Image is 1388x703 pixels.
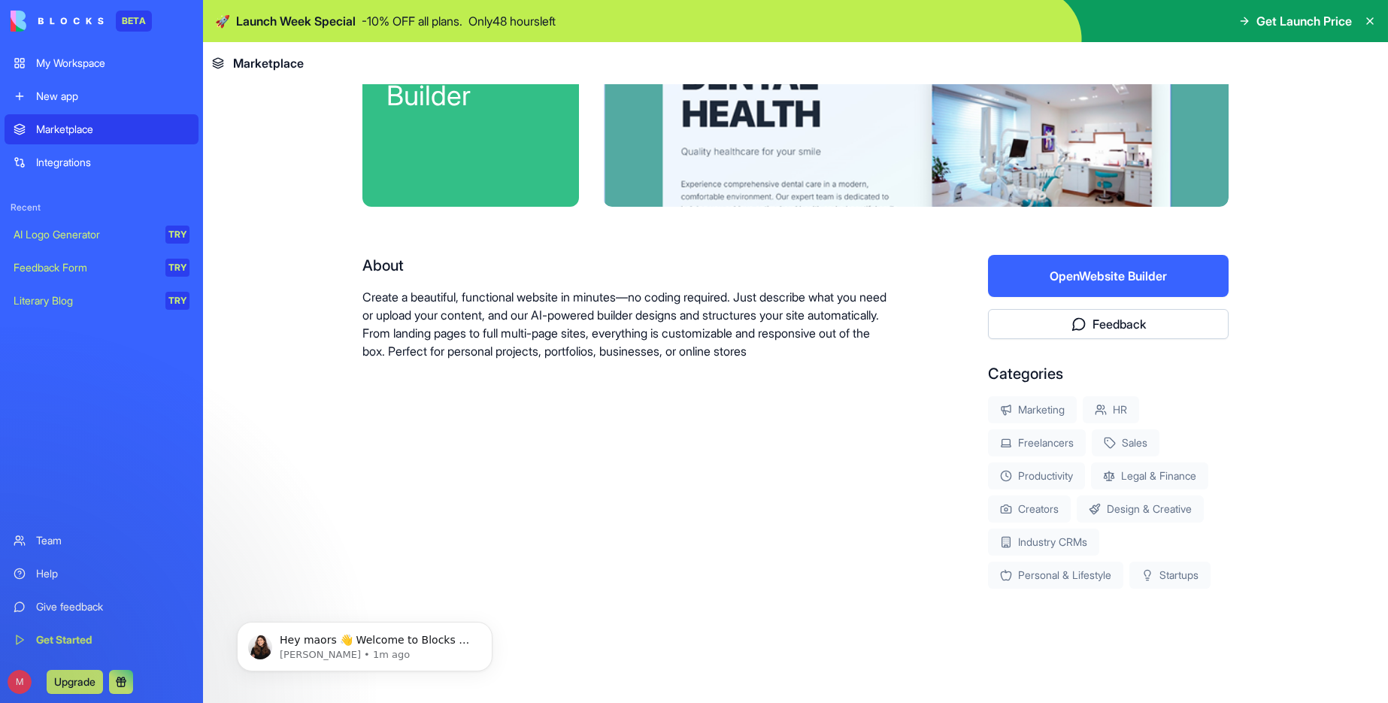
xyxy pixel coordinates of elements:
div: Give feedback [36,599,189,614]
a: Get Started [5,625,199,655]
div: Marketplace [36,122,189,137]
a: Team [5,526,199,556]
div: Freelancers [988,429,1086,456]
div: New app [36,89,189,104]
iframe: Intercom notifications message [214,590,515,695]
div: About [362,255,892,276]
div: Feedback Form [14,260,155,275]
div: HR [1083,396,1139,423]
div: Get Started [36,632,189,647]
span: M [8,670,32,694]
a: Marketplace [5,114,199,144]
button: OpenWebsite Builder [988,255,1229,297]
div: TRY [165,226,189,244]
div: Marketing [988,396,1077,423]
div: Sales [1092,429,1159,456]
a: Upgrade [47,674,103,689]
div: Literary Blog [14,293,155,308]
div: Design & Creative [1077,495,1204,523]
button: Feedback [988,309,1229,339]
a: BETA [11,11,152,32]
div: Personal & Lifestyle [988,562,1123,589]
div: Productivity [988,462,1085,489]
span: Recent [5,202,199,214]
div: Creators [988,495,1071,523]
div: My Workspace [36,56,189,71]
p: - 10 % OFF all plans. [362,12,462,30]
div: Startups [1129,562,1211,589]
span: Get Launch Price [1256,12,1352,30]
div: Integrations [36,155,189,170]
a: Feedback FormTRY [5,253,199,283]
p: Only 48 hours left [468,12,556,30]
a: Integrations [5,147,199,177]
div: Industry CRMs [988,529,1099,556]
span: Launch Week Special [236,12,356,30]
div: Help [36,566,189,581]
span: 🚀 [215,12,230,30]
span: Marketplace [233,54,304,72]
a: OpenWebsite Builder [988,268,1229,283]
div: Legal & Finance [1091,462,1208,489]
a: New app [5,81,199,111]
a: AI Logo GeneratorTRY [5,220,199,250]
div: TRY [165,292,189,310]
div: BETA [116,11,152,32]
div: Website Builder [386,50,555,111]
p: Create a beautiful, functional website in minutes—no coding required. Just describe what you need... [362,288,892,360]
a: Give feedback [5,592,199,622]
button: Upgrade [47,670,103,694]
img: logo [11,11,104,32]
a: Literary BlogTRY [5,286,199,316]
a: Help [5,559,199,589]
div: TRY [165,259,189,277]
div: Team [36,533,189,548]
div: Categories [988,363,1229,384]
a: My Workspace [5,48,199,78]
div: AI Logo Generator [14,227,155,242]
